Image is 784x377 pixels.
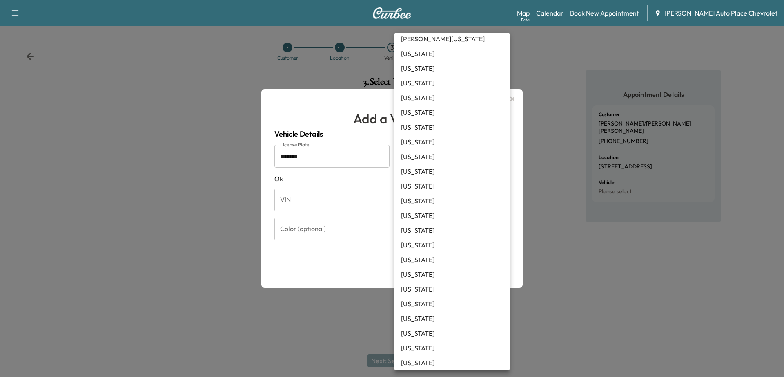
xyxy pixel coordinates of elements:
li: [US_STATE] [394,355,510,370]
li: [PERSON_NAME][US_STATE] [394,31,510,46]
li: [US_STATE] [394,311,510,326]
li: [US_STATE] [394,296,510,311]
li: [US_STATE] [394,267,510,282]
li: [US_STATE] [394,193,510,208]
li: [US_STATE] [394,105,510,120]
li: [US_STATE] [394,61,510,76]
li: [US_STATE] [394,120,510,135]
li: [US_STATE] [394,149,510,164]
li: [US_STATE] [394,252,510,267]
li: [US_STATE] [394,282,510,296]
li: [US_STATE] [394,76,510,90]
li: [US_STATE] [394,208,510,223]
li: [US_STATE] [394,90,510,105]
li: [US_STATE] [394,46,510,61]
li: [US_STATE] [394,341,510,355]
li: [US_STATE] [394,326,510,341]
li: [US_STATE] [394,238,510,252]
li: [US_STATE] [394,179,510,193]
li: [US_STATE] [394,135,510,149]
li: [US_STATE] [394,164,510,179]
li: [US_STATE] [394,223,510,238]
